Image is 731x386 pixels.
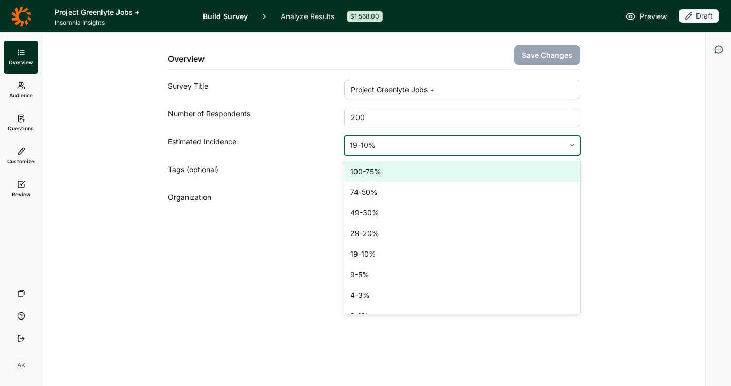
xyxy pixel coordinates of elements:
[344,108,580,127] input: 1000
[8,125,34,132] span: Questions
[679,9,719,23] div: Draft
[168,136,345,155] div: Estimated Incidence
[625,10,667,23] a: Preview
[13,357,29,374] div: AK
[9,59,33,66] span: Overview
[168,163,345,183] div: Tags (optional)
[168,108,345,127] div: Number of Respondents
[4,107,38,140] a: Questions
[344,285,580,306] div: 4-3%
[55,6,191,19] h1: Project Greenlyte Jobs +
[344,80,580,99] input: ex: Package testing study
[4,173,38,206] a: Review
[4,41,38,74] a: Overview
[344,161,580,182] div: 100-75%
[55,19,191,27] span: Insomnia Insights
[168,53,205,65] h2: Overview
[344,244,580,264] div: 19-10%
[4,140,38,173] a: Customize
[344,306,580,326] div: 2-1%
[344,223,580,244] div: 29-20%
[344,203,580,223] div: 49-30%
[347,11,383,22] div: $1,568.00
[12,191,30,198] span: Review
[679,9,719,24] button: Draft
[168,191,345,211] div: Organization
[514,45,580,65] button: Save Changes
[344,264,580,285] div: 9-5%
[344,182,580,203] div: 74-50%
[168,80,345,99] div: Survey Title
[640,10,667,23] span: Preview
[4,74,38,107] a: Audience
[9,92,33,99] span: Audience
[7,158,35,165] span: Customize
